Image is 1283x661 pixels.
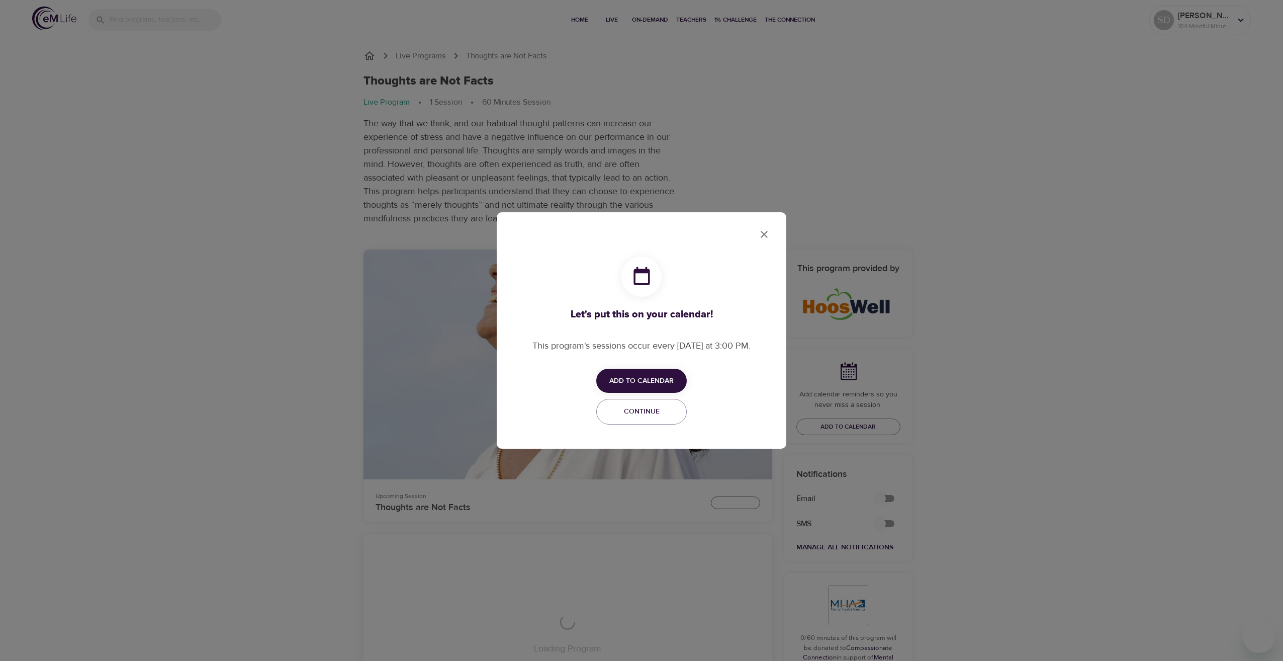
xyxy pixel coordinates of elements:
[603,405,680,418] span: Continue
[532,309,751,320] h3: Let's put this on your calendar!
[596,369,687,393] button: Add to Calendar
[609,375,674,387] span: Add to Calendar
[532,339,751,353] p: This program's sessions occur every [DATE] at 3:00 PM.
[752,222,776,246] button: close
[596,399,687,425] button: Continue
